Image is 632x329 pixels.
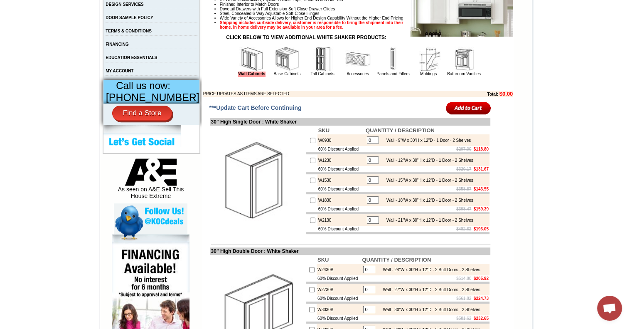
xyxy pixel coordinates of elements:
[456,296,471,301] s: $561.82
[273,72,300,76] a: Base Cabinets
[487,92,498,96] b: Total:
[446,101,491,115] input: Add to Cart
[116,80,170,91] span: Call us now:
[203,91,442,97] td: PRICE UPDATES AS ITEMS ARE SELECTED
[474,296,489,301] b: $224.73
[416,47,441,72] img: Moldings
[499,91,513,97] b: $0.00
[106,42,129,47] a: FINANCING
[456,187,471,191] s: $358.87
[141,23,143,24] img: spacer.gif
[382,178,473,183] div: Wall - 15"W x 30"H x 12"D - 1 Door - 2 Shelves
[119,23,120,24] img: spacer.gif
[226,35,386,40] strong: CLICK BELOW TO VIEW ADDITIONAL WHITE SHAKER PRODUCTS:
[474,147,489,151] b: $118.80
[220,2,513,7] li: Finished Interior to Match Doors
[211,134,305,227] img: 30'' High Single Door
[220,7,513,11] li: Dovetail Drawers with Full Extension Soft Close Drawer Glides
[366,127,435,134] b: QUANTITY / DESCRIPTION
[318,127,330,134] b: SKU
[474,187,489,191] b: $143.55
[456,167,471,171] s: $329.17
[317,146,365,152] td: 60% Discount Applied
[317,295,361,302] td: 60% Discount Applied
[70,23,71,24] img: spacer.gif
[22,38,44,46] td: Alabaster Shaker
[106,15,153,20] a: DOOR SAMPLE POLICY
[317,154,365,166] td: W1230
[474,227,489,231] b: $193.05
[382,218,473,223] div: Wall - 21"W x 30"H x 12"D - 1 Door - 2 Shelves
[362,257,431,263] b: QUANTITY / DESCRIPTION
[317,134,365,146] td: W0930
[120,38,141,46] td: Bellmonte Maple
[317,214,365,226] td: W2130
[310,72,334,76] a: Tall Cabinets
[44,23,45,24] img: spacer.gif
[420,72,437,76] a: Moldings
[317,264,361,275] td: W2430B
[317,275,361,282] td: 60% Discount Applied
[10,1,67,8] a: Price Sheet View in PDF Format
[1,2,8,9] img: pdf.png
[379,267,480,272] div: Wall - 24"W x 30"H x 12"D - 2 Butt Doors - 2 Shelves
[71,38,97,47] td: [PERSON_NAME] White Shaker
[106,2,144,7] a: DESIGN SERVICES
[143,38,168,47] td: [PERSON_NAME] Blue Shaker
[376,72,409,76] a: Panels and Fillers
[456,207,471,211] s: $398.47
[379,287,480,292] div: Wall - 27"W x 30"H x 12"D - 2 Butt Doors - 2 Shelves
[474,167,489,171] b: $131.67
[317,206,365,212] td: 60% Discount Applied
[275,47,300,72] img: Base Cabinets
[220,20,403,30] strong: Shipping includes curbside delivery, customer is responsible to bring the shipment into their hom...
[96,23,98,24] img: spacer.gif
[456,147,471,151] s: $297.00
[317,174,365,186] td: W1530
[114,158,187,203] div: As seen on A&E Sell This House Extreme
[317,257,329,263] b: SKU
[317,194,365,206] td: W1830
[310,47,335,72] img: Tall Cabinets
[379,307,480,312] div: Wall - 30"W x 30"H x 12"D - 2 Butt Doors - 2 Shelves
[238,72,265,77] a: Wall Cabinets
[382,158,473,163] div: Wall - 12"W x 30"H x 12"D - 1 Door - 2 Shelves
[474,276,489,281] b: $205.92
[456,227,471,231] s: $482.62
[106,69,133,73] a: MY ACCOUNT
[210,247,490,255] td: 30" High Double Door : White Shaker
[382,138,471,143] div: Wall - 9"W x 30"H x 12"D - 1 Door - 2 Shelves
[317,304,361,315] td: W3030B
[21,23,22,24] img: spacer.gif
[456,316,471,321] s: $581.62
[45,38,70,47] td: [PERSON_NAME] Yellow Walnut
[106,29,152,33] a: TERMS & CONDITIONS
[317,226,365,232] td: 60% Discount Applied
[456,276,471,281] s: $514.80
[112,106,172,121] a: Find a Store
[220,16,513,20] li: Wide Variety of Accessories Allows for Higher End Design Capability Without the Higher End Pricing
[10,3,67,8] b: Price Sheet View in PDF Format
[209,104,302,111] span: ***Update Cart Before Continuing
[98,38,119,46] td: Baycreek Gray
[447,72,481,76] a: Bathroom Vanities
[239,47,264,72] img: Wall Cabinets
[317,166,365,172] td: 60% Discount Applied
[381,47,406,72] img: Panels and Fillers
[210,118,490,126] td: 30" High Single Door : White Shaker
[474,316,489,321] b: $232.65
[451,47,476,72] img: Bathroom Vanities
[317,186,365,192] td: 60% Discount Applied
[474,207,489,211] b: $159.39
[317,315,361,322] td: 60% Discount Applied
[382,198,473,203] div: Wall - 18"W x 30"H x 12"D - 1 Door - 2 Shelves
[345,47,370,72] img: Accessories
[317,284,361,295] td: W2730B
[597,296,622,321] a: Open chat
[106,92,199,103] span: [PHONE_NUMBER]
[106,55,157,60] a: EDUCATION ESSENTIALS
[220,11,513,16] li: Steel, Concealed 6-Way Adjustable Soft-Close Hinges
[347,72,369,76] a: Accessories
